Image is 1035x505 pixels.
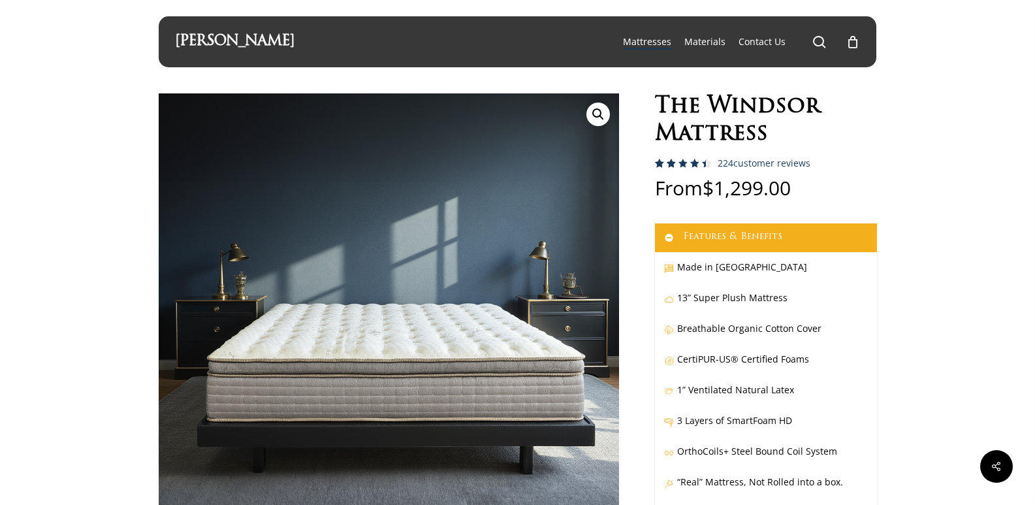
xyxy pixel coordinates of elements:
nav: Main Menu [616,16,860,67]
p: “Real” Mattress, Not Rolled into a box. [664,474,868,504]
a: 224customer reviews [718,158,810,169]
a: Features & Benefits [655,223,877,252]
h1: The Windsor Mattress [655,93,877,148]
span: Rated out of 5 based on customer ratings [655,159,707,223]
span: 223 [655,159,676,180]
a: [PERSON_NAME] [175,35,295,49]
a: Cart [846,35,860,49]
a: Mattresses [623,35,671,48]
p: From [655,178,877,223]
p: Made in [GEOGRAPHIC_DATA] [664,259,868,289]
a: Materials [684,35,725,48]
div: Rated 4.59 out of 5 [655,159,711,168]
p: 3 Layers of SmartFoam HD [664,412,868,443]
p: CertiPUR-US® Certified Foams [664,351,868,382]
a: View full-screen image gallery [586,103,610,126]
span: $ [703,174,714,201]
a: Contact Us [739,35,786,48]
p: 1” Ventilated Natural Latex [664,382,868,412]
span: 224 [718,157,733,169]
p: OrthoCoils+ Steel Bound Coil System [664,443,868,474]
p: 13” Super Plush Mattress [664,289,868,320]
p: Breathable Organic Cotton Cover [664,320,868,351]
bdi: 1,299.00 [703,174,791,201]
